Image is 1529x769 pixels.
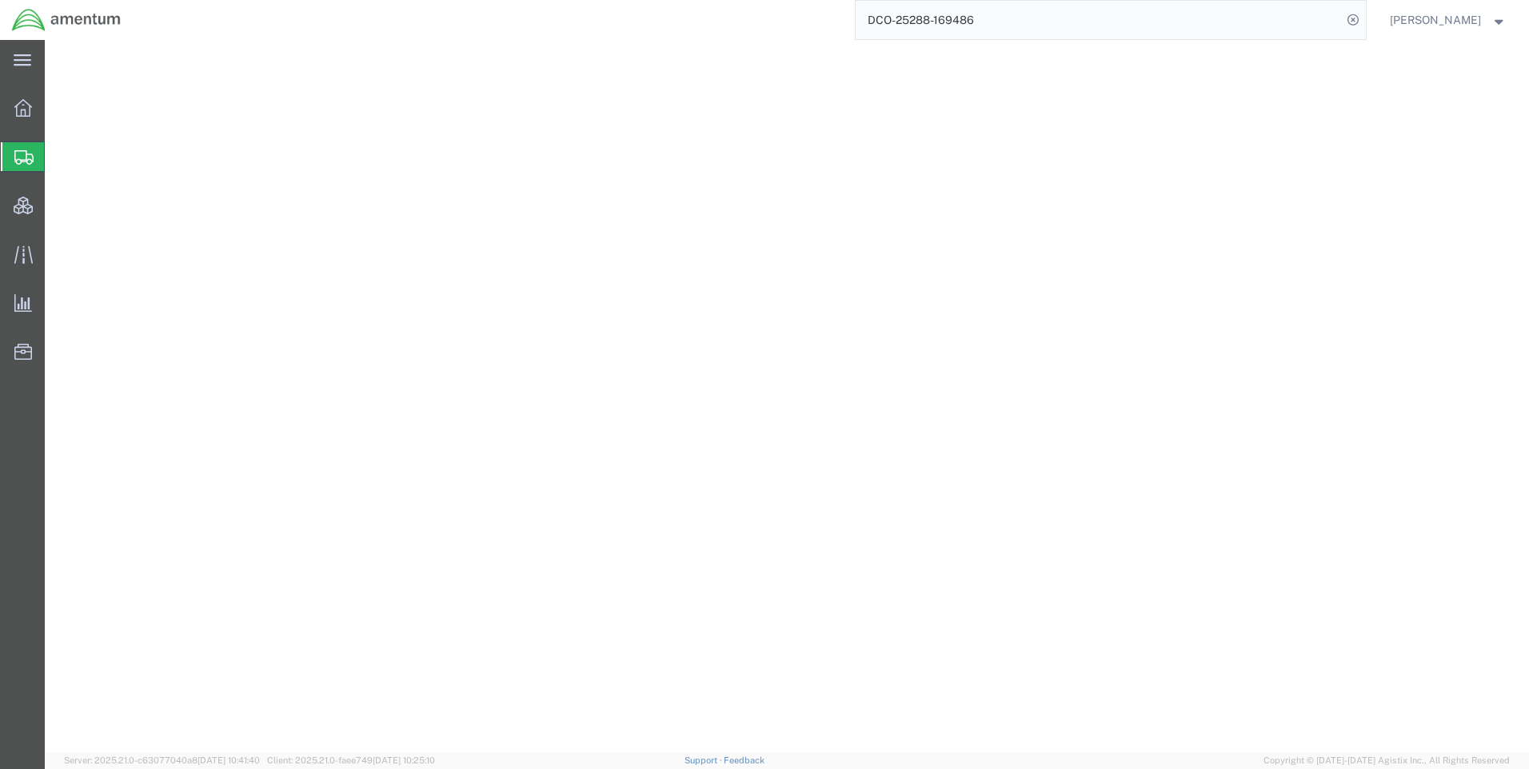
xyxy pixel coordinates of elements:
[1389,10,1507,30] button: [PERSON_NAME]
[198,755,260,765] span: [DATE] 10:41:40
[1390,11,1481,29] span: Ray Cheatteam
[373,755,435,765] span: [DATE] 10:25:10
[267,755,435,765] span: Client: 2025.21.0-faee749
[856,1,1342,39] input: Search for shipment number, reference number
[1264,754,1510,767] span: Copyright © [DATE]-[DATE] Agistix Inc., All Rights Reserved
[724,755,764,765] a: Feedback
[685,755,725,765] a: Support
[45,40,1529,752] iframe: FS Legacy Container
[64,755,260,765] span: Server: 2025.21.0-c63077040a8
[11,8,122,32] img: logo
